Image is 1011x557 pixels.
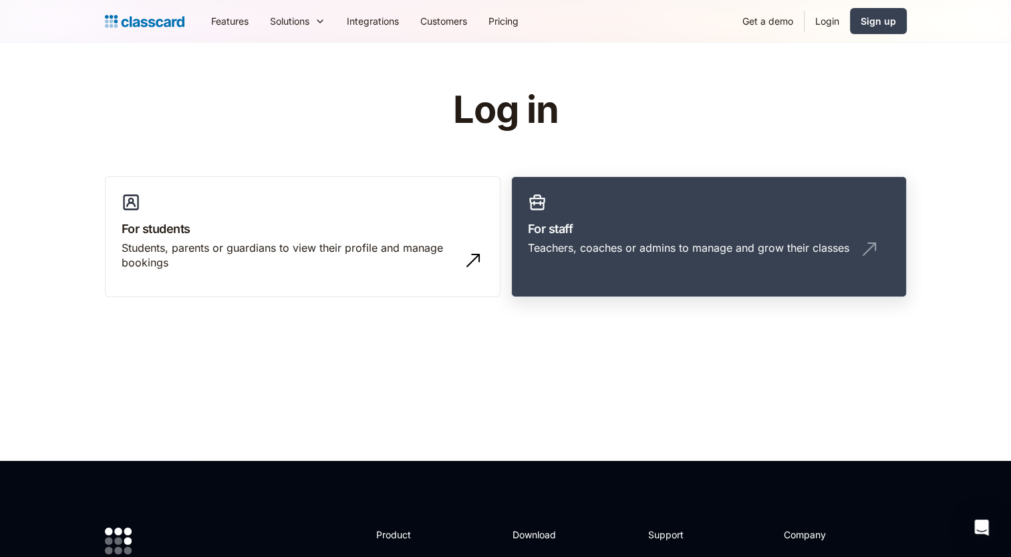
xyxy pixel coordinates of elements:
[293,89,718,131] h1: Log in
[648,528,702,542] h2: Support
[376,528,448,542] h2: Product
[528,240,849,255] div: Teachers, coaches or admins to manage and grow their classes
[410,6,478,36] a: Customers
[861,14,896,28] div: Sign up
[966,512,998,544] div: Open Intercom Messenger
[784,528,873,542] h2: Company
[805,6,850,36] a: Login
[122,240,457,270] div: Students, parents or guardians to view their profile and manage bookings
[850,8,907,34] a: Sign up
[528,220,890,238] h3: For staff
[122,220,484,238] h3: For students
[105,12,184,31] a: home
[270,14,309,28] div: Solutions
[512,528,567,542] h2: Download
[511,176,907,298] a: For staffTeachers, coaches or admins to manage and grow their classes
[478,6,529,36] a: Pricing
[105,176,500,298] a: For studentsStudents, parents or guardians to view their profile and manage bookings
[259,6,336,36] div: Solutions
[200,6,259,36] a: Features
[336,6,410,36] a: Integrations
[732,6,804,36] a: Get a demo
